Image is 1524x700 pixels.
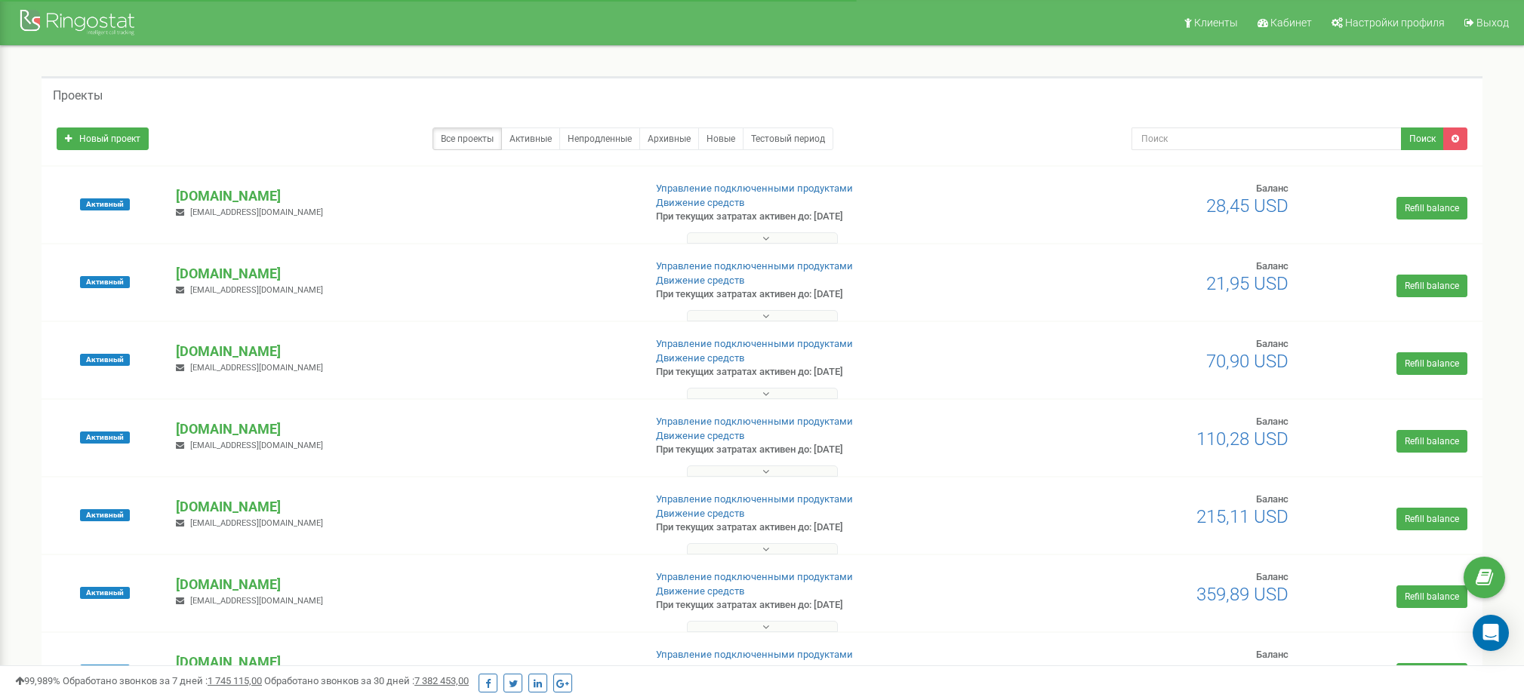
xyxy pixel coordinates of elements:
[80,198,130,210] span: Активный
[414,675,469,686] u: 7 382 453,00
[1396,352,1467,375] a: Refill balance
[1194,17,1238,29] span: Клиенты
[656,520,992,535] p: При текущих затратах активен до: [DATE]
[656,365,992,379] p: При текущих затратах активен до: [DATE]
[19,6,140,41] img: Ringostat Logo
[501,127,560,150] a: Активные
[176,342,631,361] p: [DOMAIN_NAME]
[80,431,130,444] span: Активный
[1206,351,1288,372] span: 70,90 USD
[656,260,853,272] a: Управление подключенными продуктами
[80,276,130,288] span: Активный
[1196,506,1288,527] span: 215,11 USD
[656,338,853,349] a: Управление подключенными продуктами
[1256,416,1288,427] span: Баланс
[1206,195,1288,216] span: 28,45 USD
[743,127,833,150] a: Тестовый период
[190,518,323,528] span: [EMAIL_ADDRESS][DOMAIN_NAME]
[656,571,853,582] a: Управление подключенными продуктами
[80,665,130,677] span: Активный
[190,441,323,450] span: [EMAIL_ADDRESS][DOMAIN_NAME]
[1196,428,1288,450] span: 110,28 USD
[63,675,262,686] span: Обработано звонков за 7 дней :
[57,127,149,150] a: Новый проект
[1256,260,1288,272] span: Баланс
[656,493,853,505] a: Управление подключенными продуктами
[1131,127,1402,150] input: Поиск
[176,497,631,517] p: [DOMAIN_NAME]
[433,127,502,150] a: Все проекты
[1396,430,1467,453] a: Refill balance
[1396,508,1467,530] a: Refill balance
[656,197,744,208] a: Движение средств
[656,430,744,441] a: Движение средств
[208,675,262,686] u: 1 745 115,00
[80,587,130,599] span: Активный
[1256,338,1288,349] span: Баланс
[1396,275,1467,297] a: Refill balance
[559,127,640,150] a: Непродленные
[656,585,744,597] a: Движение средств
[80,354,130,366] span: Активный
[656,649,853,660] a: Управление подключенными продуктами
[1345,17,1445,29] span: Настройки профиля
[656,210,992,224] p: При текущих затратах активен до: [DATE]
[1256,571,1288,582] span: Баланс
[190,285,323,295] span: [EMAIL_ADDRESS][DOMAIN_NAME]
[656,287,992,302] p: При текущих затратах активен до: [DATE]
[1270,17,1312,29] span: Кабинет
[656,663,744,674] a: Движение средств
[656,416,853,427] a: Управление подключенными продуктами
[698,127,744,150] a: Новые
[639,127,699,150] a: Архивные
[15,675,60,686] span: 99,989%
[190,363,323,373] span: [EMAIL_ADDRESS][DOMAIN_NAME]
[656,443,992,457] p: При текущих затратах активен до: [DATE]
[264,675,469,686] span: Обработано звонков за 30 дней :
[1256,183,1288,194] span: Баланс
[1396,663,1467,686] a: Refill balance
[1256,493,1288,505] span: Баланс
[1206,273,1288,294] span: 21,95 USD
[656,508,744,519] a: Движение средств
[1476,17,1509,29] span: Выход
[1396,585,1467,608] a: Refill balance
[1401,127,1444,150] button: Поиск
[176,575,631,594] p: [DOMAIN_NAME]
[656,598,992,612] p: При текущих затратах активен до: [DATE]
[53,89,103,103] h5: Проекты
[656,352,744,364] a: Движение средств
[80,509,130,521] span: Активный
[1256,649,1288,660] span: Баланс
[1473,615,1509,651] div: Open Intercom Messenger
[176,652,631,672] p: [DOMAIN_NAME]
[1196,584,1288,605] span: 359,89 USD
[176,264,631,284] p: [DOMAIN_NAME]
[1197,662,1288,683] span: 334,55 EUR
[176,186,631,206] p: [DOMAIN_NAME]
[176,419,631,439] p: [DOMAIN_NAME]
[656,275,744,286] a: Движение средств
[1396,197,1467,220] a: Refill balance
[190,207,323,217] span: [EMAIL_ADDRESS][DOMAIN_NAME]
[190,596,323,606] span: [EMAIL_ADDRESS][DOMAIN_NAME]
[656,183,853,194] a: Управление подключенными продуктами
